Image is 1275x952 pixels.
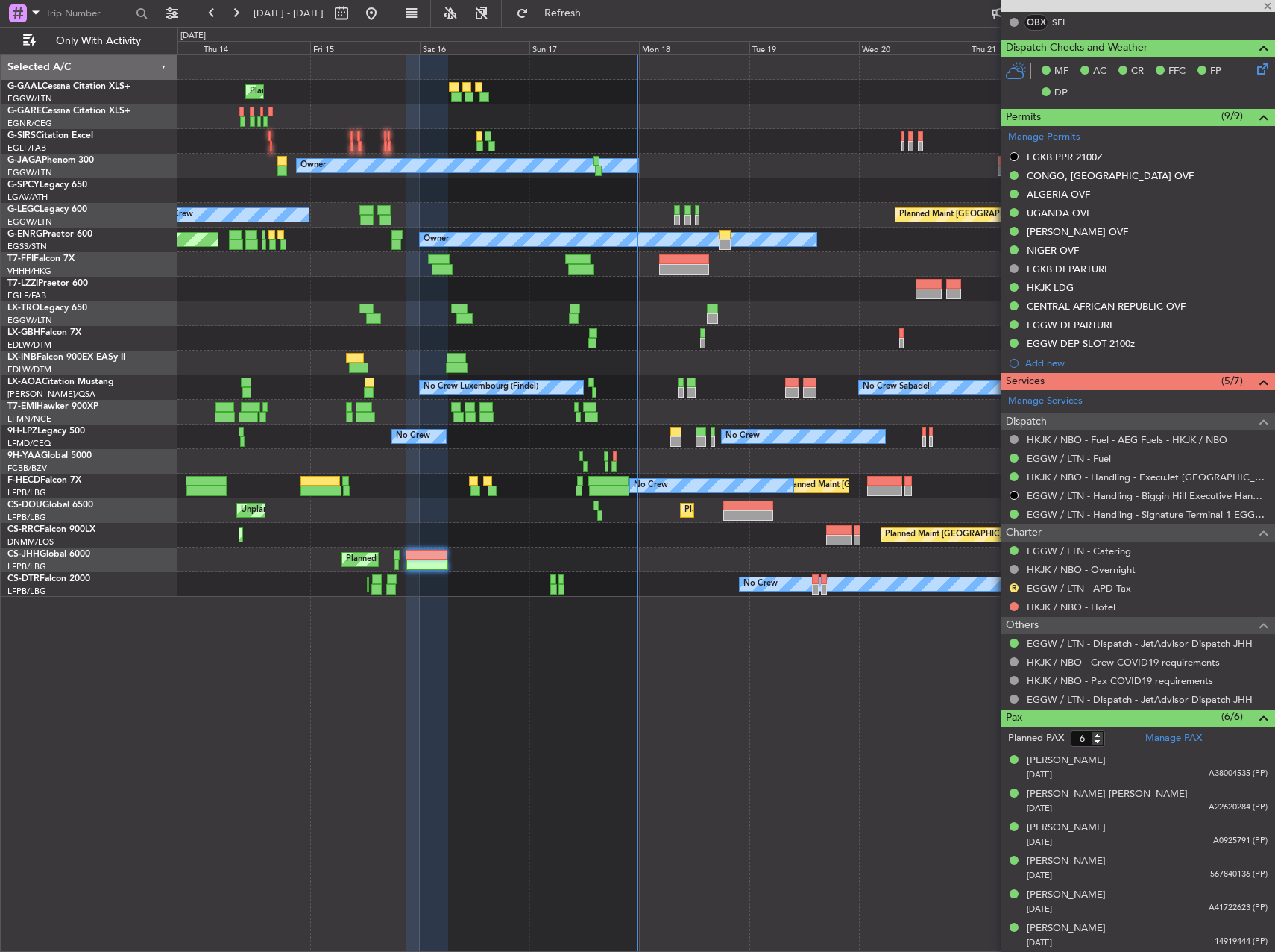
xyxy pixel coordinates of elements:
[7,487,46,498] a: LFPB/LBG
[16,29,162,53] button: Only With Activity
[1168,64,1186,79] span: FFC
[749,41,859,54] div: Tue 19
[1010,583,1019,592] button: R
[7,561,46,572] a: LFPB/LBG
[1027,601,1115,613] a: HKJK / NBO - Hotel
[7,501,93,510] a: CS-DOUGlobal 6500
[7,476,40,485] span: F-HECD
[7,93,52,104] a: EGGW/LTN
[7,463,47,474] a: FCBB/BZV
[1027,803,1052,814] span: [DATE]
[1027,508,1268,521] a: EGGW / LTN - Handling - Signature Terminal 1 EGGW / LTN
[7,427,85,436] a: 9H-LPZLegacy 500
[1027,754,1106,768] div: [PERSON_NAME]
[1027,337,1135,350] div: EGGW DEP SLOT 2100z
[1027,937,1052,948] span: [DATE]
[1027,471,1268,483] a: HKJK / NBO - Handling - ExecuJet [GEOGRAPHIC_DATA] HKJK / [GEOGRAPHIC_DATA]
[1054,64,1068,79] span: MF
[1054,86,1068,101] span: DP
[1027,693,1253,706] a: EGGW / LTN - Dispatch - JetAdvisor Dispatch JHH
[7,550,90,559] a: CS-JHHGlobal 6000
[7,438,51,449] a: LFMD/CEQ
[7,205,87,214] a: G-LEGCLegacy 600
[424,376,538,398] div: No Crew Luxembourg (Findel)
[1027,921,1106,936] div: [PERSON_NAME]
[7,118,52,129] a: EGNR/CEG
[310,41,420,54] div: Fri 15
[1221,108,1243,124] span: (9/9)
[201,41,310,54] div: Thu 14
[684,499,919,522] div: Planned Maint [GEOGRAPHIC_DATA] ([GEOGRAPHIC_DATA])
[863,376,932,398] div: No Crew Sabadell
[1006,710,1022,727] span: Pax
[743,573,778,595] div: No Crew
[7,279,88,288] a: T7-LZZIPraetor 600
[532,8,594,19] span: Refresh
[1027,854,1106,869] div: [PERSON_NAME]
[7,192,48,203] a: LGAV/ATH
[7,181,87,190] a: G-SPCYLegacy 650
[1006,524,1042,542] span: Charter
[7,353,125,362] a: LX-INBFalcon 900EX EASy II
[1027,433,1227,446] a: HKJK / NBO - Fuel - AEG Fuels - HKJK / NBO
[1209,902,1268,915] span: A41722623 (PP)
[1027,563,1136,576] a: HKJK / NBO - Overnight
[1210,64,1221,79] span: FP
[346,548,581,571] div: Planned Maint [GEOGRAPHIC_DATA] ([GEOGRAPHIC_DATA])
[7,290,46,301] a: EGLF/FAB
[1008,731,1064,746] label: Planned PAX
[1027,452,1111,465] a: EGGW / LTN - Fuel
[7,586,46,597] a: LFPB/LBG
[7,550,40,559] span: CS-JHH
[7,241,47,252] a: EGSS/STN
[1215,936,1268,948] span: 14919444 (PP)
[7,413,51,425] a: LFMN/NCE
[1221,373,1243,389] span: (5/7)
[634,475,668,497] div: No Crew
[1024,14,1048,31] div: OBX
[7,427,37,436] span: 9H-LPZ
[1210,868,1268,881] span: 567840136 (PP)
[1027,300,1186,313] div: CENTRAL AFRICAN REPUBLIC OVF
[254,7,324,20] span: [DATE] - [DATE]
[899,204,1134,226] div: Planned Maint [GEOGRAPHIC_DATA] ([GEOGRAPHIC_DATA])
[7,167,52,178] a: EGGW/LTN
[7,402,98,411] a: T7-EMIHawker 900XP
[7,254,34,263] span: T7-FFI
[7,476,81,485] a: F-HECDFalcon 7X
[1006,617,1039,634] span: Others
[1093,64,1106,79] span: AC
[1006,109,1041,126] span: Permits
[7,574,90,583] a: CS-DTRFalcon 2000
[7,266,51,277] a: VHHH/HKG
[7,304,87,313] a: LX-TROLegacy 650
[1027,582,1131,595] a: EGGW / LTN - APD Tax
[1145,731,1202,746] a: Manage PAX
[1027,207,1092,219] div: UGANDA OVF
[7,156,94,165] a: G-JAGAPhenom 300
[7,328,81,337] a: LX-GBHFalcon 7X
[7,230,42,239] span: G-ENRG
[7,304,40,313] span: LX-TRO
[1006,413,1047,430] span: Dispatch
[1052,16,1086,29] a: SEL
[1027,769,1052,780] span: [DATE]
[1027,169,1194,182] div: CONGO, [GEOGRAPHIC_DATA] OVF
[1221,709,1243,724] span: (6/6)
[7,353,37,362] span: LX-INB
[885,524,1120,546] div: Planned Maint [GEOGRAPHIC_DATA] ([GEOGRAPHIC_DATA])
[7,131,93,140] a: G-SIRSCitation Excel
[7,536,54,548] a: DNMM/LOS
[725,425,760,448] div: No Crew
[1027,319,1115,331] div: EGGW DEPARTURE
[424,228,449,251] div: Owner
[7,216,52,228] a: EGGW/LTN
[1008,130,1080,145] a: Manage Permits
[7,156,42,165] span: G-JAGA
[7,339,51,351] a: EDLW/DTM
[7,82,130,91] a: G-GAALCessna Citation XLS+
[7,205,40,214] span: G-LEGC
[300,154,326,177] div: Owner
[1027,225,1128,238] div: [PERSON_NAME] OVF
[969,41,1078,54] div: Thu 21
